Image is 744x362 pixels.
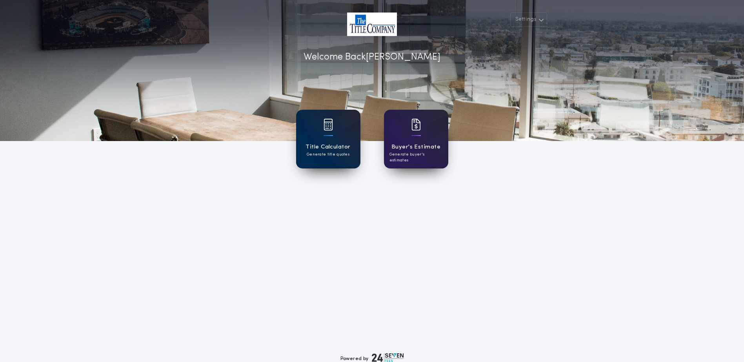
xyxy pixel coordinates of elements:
p: Welcome Back [PERSON_NAME] [304,50,440,64]
img: card icon [324,119,333,130]
img: account-logo [347,13,397,36]
h1: Title Calculator [306,143,350,152]
a: card iconTitle CalculatorGenerate title quotes [296,110,360,168]
p: Generate buyer's estimates [389,152,443,163]
button: Settings [510,13,547,27]
img: card icon [411,119,421,130]
a: card iconBuyer's EstimateGenerate buyer's estimates [384,110,448,168]
h1: Buyer's Estimate [391,143,440,152]
p: Generate title quotes [307,152,349,157]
